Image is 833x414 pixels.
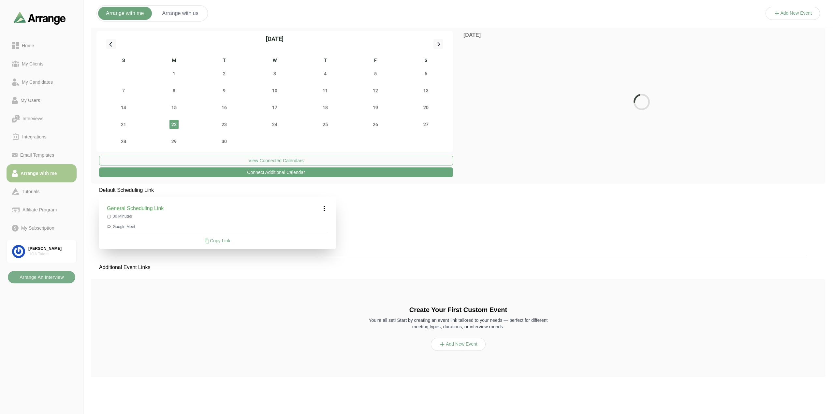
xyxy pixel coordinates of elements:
[364,305,552,314] h2: Create Your First Custom Event
[99,167,453,177] button: Connect Additional Calendar
[7,73,77,91] a: My Candidates
[99,156,453,165] button: View Connected Calendars
[220,103,229,112] span: Tuesday, September 16, 2025
[18,169,60,177] div: Arrange with me
[119,120,128,129] span: Sunday, September 21, 2025
[98,57,149,65] div: S
[28,251,71,257] div: HOA Talent
[107,224,328,229] p: Google Meet
[371,103,380,112] span: Friday, September 19, 2025
[421,86,431,95] span: Saturday, September 13, 2025
[7,146,77,164] a: Email Templates
[431,338,486,351] button: Add New Event
[20,133,49,141] div: Integrations
[321,120,330,129] span: Thursday, September 25, 2025
[421,120,431,129] span: Saturday, September 27, 2025
[14,12,66,24] img: arrangeai-name-small-logo.4d2b8aee.svg
[7,36,77,55] a: Home
[7,240,77,263] a: [PERSON_NAME]HOA Talent
[250,57,300,65] div: W
[91,256,158,279] p: Additional Event Links
[270,103,279,112] span: Wednesday, September 17, 2025
[19,78,55,86] div: My Candidates
[371,86,380,95] span: Friday, September 12, 2025
[19,42,37,50] div: Home
[463,31,820,39] p: [DATE]
[7,201,77,219] a: Affiliate Program
[7,219,77,237] a: My Subscription
[107,214,328,219] p: 30 Minutes
[7,109,77,128] a: Interviews
[364,317,552,330] p: You're all set! Start by creating an event link tailored to your needs — perfect for different me...
[371,120,380,129] span: Friday, September 26, 2025
[107,205,164,212] h3: General Scheduling Link
[220,120,229,129] span: Tuesday, September 23, 2025
[766,7,820,20] button: Add New Event
[220,137,229,146] span: Tuesday, September 30, 2025
[169,120,179,129] span: Monday, September 22, 2025
[149,57,199,65] div: M
[270,120,279,129] span: Wednesday, September 24, 2025
[421,69,431,78] span: Saturday, September 6, 2025
[119,86,128,95] span: Sunday, September 7, 2025
[8,271,75,283] button: Arrange An Interview
[220,86,229,95] span: Tuesday, September 9, 2025
[18,96,43,104] div: My Users
[119,103,128,112] span: Sunday, September 14, 2025
[18,151,57,159] div: Email Templates
[199,57,250,65] div: T
[19,188,42,195] div: Tutorials
[266,35,284,44] div: [DATE]
[401,57,451,65] div: S
[19,271,64,283] b: Arrange An Interview
[169,86,179,95] span: Monday, September 8, 2025
[154,7,206,20] button: Arrange with us
[7,182,77,201] a: Tutorials
[7,128,77,146] a: Integrations
[7,55,77,73] a: My Clients
[107,237,328,244] div: Copy Link
[119,137,128,146] span: Sunday, September 28, 2025
[270,86,279,95] span: Wednesday, September 10, 2025
[20,206,59,214] div: Affiliate Program
[28,246,71,251] div: [PERSON_NAME]
[99,186,336,194] p: Default Scheduling Link
[19,60,46,68] div: My Clients
[270,69,279,78] span: Wednesday, September 3, 2025
[371,69,380,78] span: Friday, September 5, 2025
[20,115,46,122] div: Interviews
[421,103,431,112] span: Saturday, September 20, 2025
[220,69,229,78] span: Tuesday, September 2, 2025
[169,103,179,112] span: Monday, September 15, 2025
[321,103,330,112] span: Thursday, September 18, 2025
[7,91,77,109] a: My Users
[19,224,57,232] div: My Subscription
[169,69,179,78] span: Monday, September 1, 2025
[321,86,330,95] span: Thursday, September 11, 2025
[7,164,77,182] a: Arrange with me
[98,7,152,20] button: Arrange with me
[300,57,350,65] div: T
[169,137,179,146] span: Monday, September 29, 2025
[350,57,401,65] div: F
[321,69,330,78] span: Thursday, September 4, 2025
